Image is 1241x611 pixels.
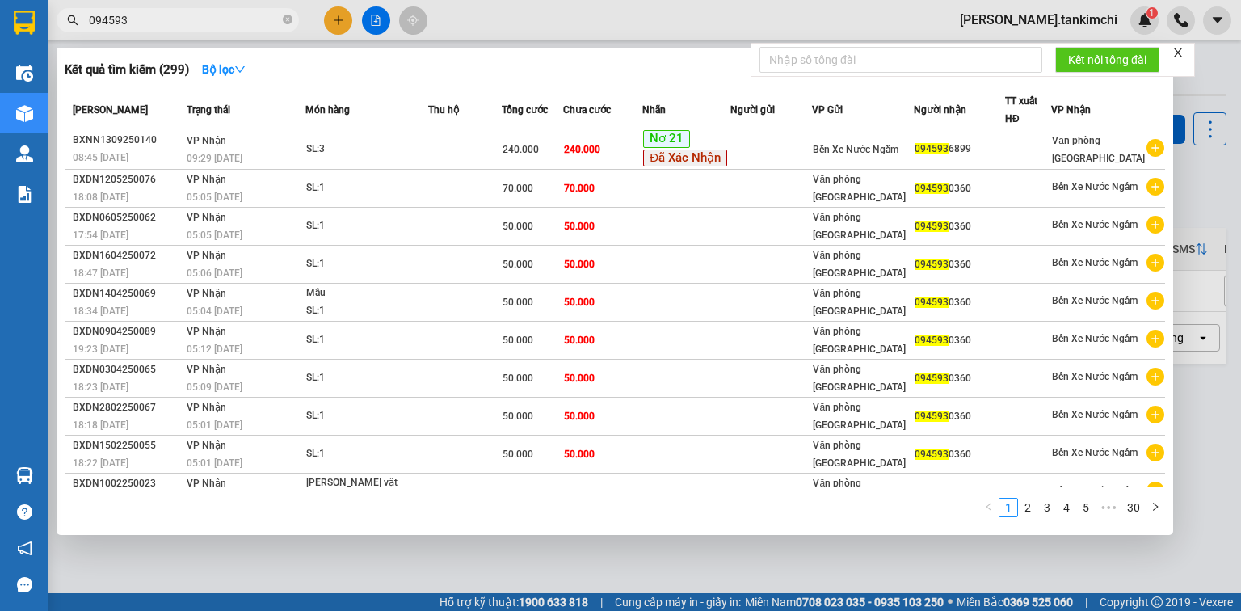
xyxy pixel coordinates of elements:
[73,475,182,492] div: BXDN1002250023
[503,221,533,232] span: 50.000
[1096,498,1121,517] span: •••
[564,373,595,384] span: 50.000
[813,364,906,393] span: Văn phòng [GEOGRAPHIC_DATA]
[1146,292,1164,310] span: plus-circle
[1122,499,1145,516] a: 30
[999,498,1018,517] li: 1
[1019,499,1037,516] a: 2
[187,192,242,203] span: 05:05 [DATE]
[1051,104,1091,116] span: VP Nhận
[564,259,595,270] span: 50.000
[187,326,226,337] span: VP Nhận
[564,449,595,460] span: 50.000
[306,369,427,387] div: SL: 1
[979,498,999,517] li: Previous Page
[979,498,999,517] button: left
[915,218,1003,235] div: 0360
[1151,502,1160,512] span: right
[1146,368,1164,386] span: plus-circle
[73,171,182,188] div: BXDN1205250076
[187,402,226,413] span: VP Nhận
[915,487,949,498] span: 094593
[73,268,128,279] span: 18:47 [DATE]
[1052,257,1138,268] span: Bến Xe Nước Ngầm
[187,268,242,279] span: 05:06 [DATE]
[73,192,128,203] span: 18:08 [DATE]
[1076,498,1096,517] li: 5
[73,381,128,393] span: 18:23 [DATE]
[306,331,427,349] div: SL: 1
[813,402,906,431] span: Văn phòng [GEOGRAPHIC_DATA]
[1057,498,1076,517] li: 4
[1172,47,1184,58] span: close
[187,153,242,164] span: 09:29 [DATE]
[813,212,906,241] span: Văn phòng [GEOGRAPHIC_DATA]
[1068,51,1146,69] span: Kết nối tổng đài
[915,449,949,460] span: 094593
[564,487,595,498] span: 50.000
[915,183,949,194] span: 094593
[564,411,595,422] span: 50.000
[1077,499,1095,516] a: 5
[306,445,427,463] div: SL: 1
[306,141,427,158] div: SL: 3
[1146,444,1164,461] span: plus-circle
[813,144,898,155] span: Bến Xe Nước Ngầm
[73,437,182,454] div: BXDN1502250055
[283,13,292,28] span: close-circle
[984,502,994,512] span: left
[1146,330,1164,348] span: plus-circle
[14,11,35,35] img: logo-vxr
[1052,333,1138,344] span: Bến Xe Nước Ngầm
[564,144,600,155] span: 240.000
[915,484,1003,501] div: 0360
[503,183,533,194] span: 70.000
[283,15,292,24] span: close-circle
[187,305,242,317] span: 05:04 [DATE]
[17,577,32,592] span: message
[915,180,1003,197] div: 0360
[16,65,33,82] img: warehouse-icon
[187,364,226,375] span: VP Nhận
[1096,498,1121,517] li: Next 5 Pages
[1037,498,1057,517] li: 3
[915,221,949,232] span: 094593
[189,57,259,82] button: Bộ lọcdown
[730,104,775,116] span: Người gửi
[428,104,459,116] span: Thu hộ
[503,373,533,384] span: 50.000
[564,221,595,232] span: 50.000
[643,130,690,148] span: Nơ 21
[187,230,242,241] span: 05:05 [DATE]
[187,212,226,223] span: VP Nhận
[1146,216,1164,234] span: plus-circle
[503,335,533,346] span: 50.000
[73,457,128,469] span: 18:22 [DATE]
[1146,139,1164,157] span: plus-circle
[73,399,182,416] div: BXDN2802250067
[187,478,226,489] span: VP Nhận
[1146,482,1164,499] span: plus-circle
[915,408,1003,425] div: 0360
[1018,498,1037,517] li: 2
[17,504,32,520] span: question-circle
[187,440,226,451] span: VP Nhận
[1052,485,1138,496] span: Bến Xe Nước Ngầm
[1052,371,1138,382] span: Bến Xe Nước Ngầm
[503,411,533,422] span: 50.000
[1146,498,1165,517] li: Next Page
[1005,95,1037,124] span: TT xuất HĐ
[564,297,595,308] span: 50.000
[306,179,427,197] div: SL: 1
[503,144,539,155] span: 240.000
[1052,181,1138,192] span: Bến Xe Nước Ngầm
[643,150,727,167] span: Đã Xác Nhận
[73,152,128,163] span: 08:45 [DATE]
[73,305,128,317] span: 18:34 [DATE]
[1052,219,1138,230] span: Bến Xe Nước Ngầm
[16,467,33,484] img: warehouse-icon
[73,323,182,340] div: BXDN0904250089
[1121,498,1146,517] li: 30
[813,440,906,469] span: Văn phòng [GEOGRAPHIC_DATA]
[563,104,611,116] span: Chưa cước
